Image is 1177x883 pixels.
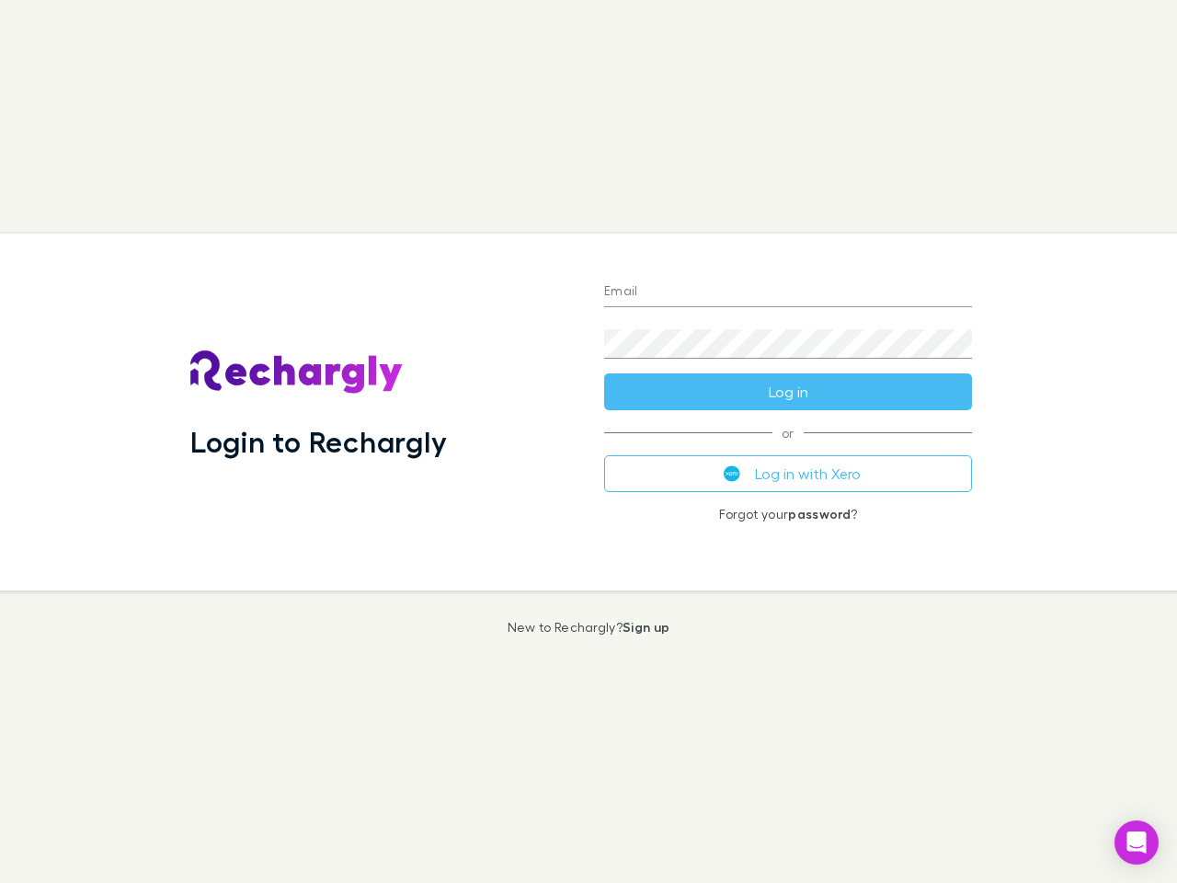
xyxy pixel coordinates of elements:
h1: Login to Rechargly [190,424,447,459]
p: New to Rechargly? [508,620,670,635]
span: or [604,432,972,433]
p: Forgot your ? [604,507,972,522]
a: password [788,506,851,522]
img: Rechargly's Logo [190,350,404,395]
a: Sign up [623,619,669,635]
button: Log in [604,373,972,410]
button: Log in with Xero [604,455,972,492]
img: Xero's logo [724,465,740,482]
div: Open Intercom Messenger [1114,820,1159,865]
